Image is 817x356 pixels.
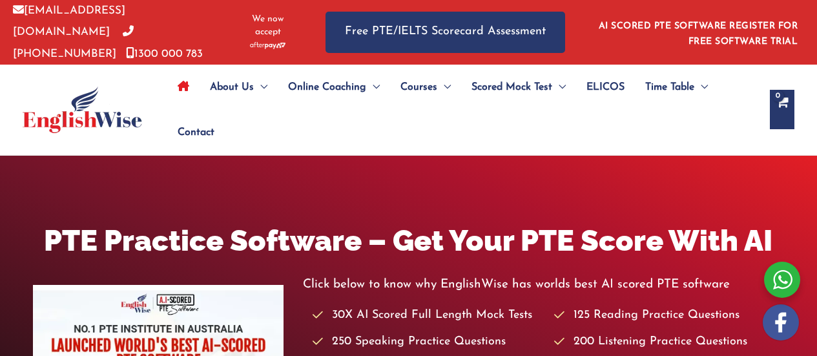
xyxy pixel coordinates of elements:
span: Menu Toggle [694,65,708,110]
span: ELICOS [586,65,625,110]
aside: Header Widget 1 [591,11,804,53]
a: [EMAIL_ADDRESS][DOMAIN_NAME] [13,5,125,37]
a: Contact [167,110,214,155]
span: Time Table [645,65,694,110]
span: Scored Mock Test [471,65,552,110]
li: 30X AI Scored Full Length Mock Tests [313,305,543,326]
span: Menu Toggle [437,65,451,110]
img: Afterpay-Logo [250,42,285,49]
nav: Site Navigation: Main Menu [167,65,757,155]
span: Menu Toggle [552,65,566,110]
a: [PHONE_NUMBER] [13,26,134,59]
a: Free PTE/IELTS Scorecard Assessment [326,12,565,52]
span: Online Coaching [288,65,366,110]
span: We now accept [242,13,293,39]
a: ELICOS [576,65,635,110]
a: View Shopping Cart, empty [770,90,794,129]
span: Menu Toggle [254,65,267,110]
span: Menu Toggle [366,65,380,110]
span: About Us [210,65,254,110]
a: About UsMenu Toggle [200,65,278,110]
span: Courses [400,65,437,110]
a: AI SCORED PTE SOFTWARE REGISTER FOR FREE SOFTWARE TRIAL [599,21,798,47]
li: 125 Reading Practice Questions [554,305,784,326]
img: white-facebook.png [763,304,799,340]
a: Online CoachingMenu Toggle [278,65,390,110]
a: CoursesMenu Toggle [390,65,461,110]
a: Scored Mock TestMenu Toggle [461,65,576,110]
span: Contact [178,110,214,155]
p: Click below to know why EnglishWise has worlds best AI scored PTE software [303,274,785,295]
li: 250 Speaking Practice Questions [313,331,543,353]
img: cropped-ew-logo [23,87,142,133]
li: 200 Listening Practice Questions [554,331,784,353]
a: Time TableMenu Toggle [635,65,718,110]
a: 1300 000 783 [126,48,203,59]
h1: PTE Practice Software – Get Your PTE Score With AI [33,220,785,261]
